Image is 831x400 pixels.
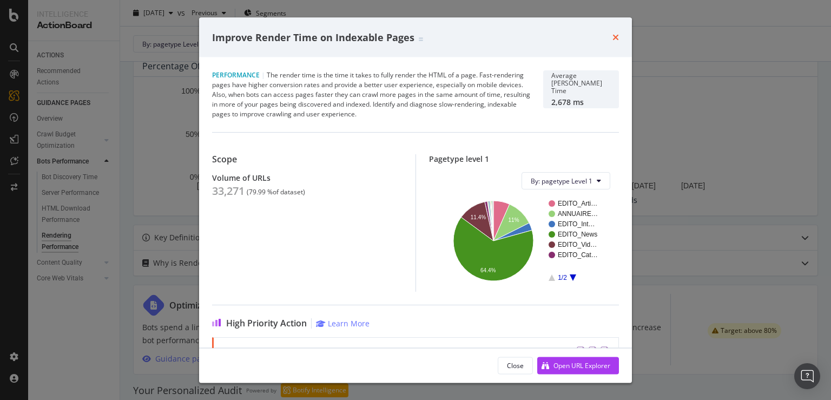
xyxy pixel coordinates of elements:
text: ANNUAIRE… [558,210,598,218]
span: High Priority Action [226,318,307,329]
svg: A chart. [438,198,606,283]
div: Open URL Explorer [553,360,610,370]
img: Equal [419,37,423,41]
button: Open URL Explorer [537,357,619,374]
div: ( 79.99 % of dataset ) [247,188,305,196]
span: By: pagetype Level 1 [531,176,592,185]
div: modal [199,17,632,383]
text: EDITO_Arti… [558,200,597,207]
a: Learn More [316,318,370,329]
div: 33,271 [212,185,245,198]
img: AY0oso9MOvYAAAAASUVORK5CYII= [577,346,610,373]
text: EDITO_Int… [558,220,595,228]
text: 11% [508,217,519,222]
div: Average [PERSON_NAME] Time [551,72,611,95]
text: 1/2 [558,274,567,281]
span: Improve Render Time on Indexable Pages [212,30,414,43]
div: High crawl budget impact [222,346,515,356]
text: 64.4% [480,267,496,273]
span: Performance [212,70,260,80]
div: Pagetype level 1 [429,154,619,163]
div: Volume of URLs [212,173,403,182]
div: Close [507,360,524,370]
span: | [261,70,265,80]
div: Learn More [328,318,370,329]
button: By: pagetype Level 1 [522,172,610,189]
text: 11.4% [470,214,485,220]
div: 2,678 ms [551,97,611,107]
div: The render time is the time it takes to fully render the HTML of a page. Fast-rendering pages hav... [212,70,530,119]
text: EDITO_News [558,231,597,238]
div: times [612,30,619,44]
button: Close [498,357,533,374]
text: EDITO_Cat… [558,251,598,259]
div: Scope [212,154,403,165]
div: Open Intercom Messenger [794,363,820,389]
text: EDITO_Vid… [558,241,597,248]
